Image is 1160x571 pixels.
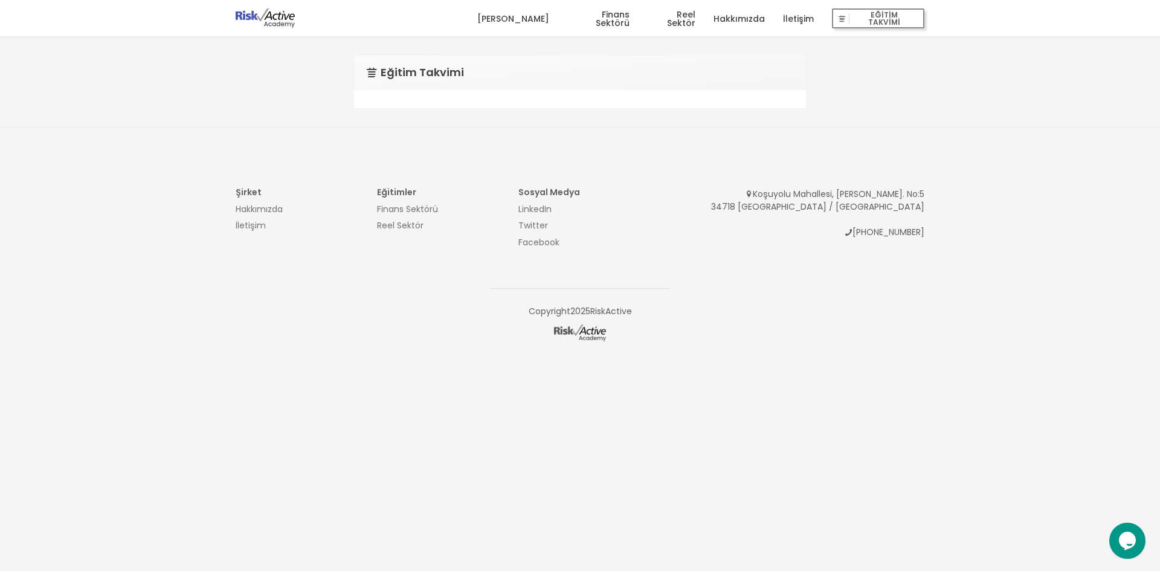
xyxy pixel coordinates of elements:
span: EĞİTİM TAKVİMİ [849,10,920,27]
a: EĞİTİM TAKVİMİ [832,1,924,37]
button: EĞİTİM TAKVİMİ [832,8,924,29]
a: İletişim [783,1,814,37]
a: Reel Sektör [377,219,424,231]
a: Hakkımızda [236,203,283,215]
img: logo-dark.png [554,324,605,341]
a: Twitter [518,219,548,231]
h4: Eğitimler [377,188,500,196]
a: Facebook [518,236,559,248]
a: Hakkımızda [714,1,765,37]
iframe: chat widget [1109,523,1148,559]
h1: Eğitim Takvimi [366,67,794,78]
h4: Sosyal Medya [518,188,642,196]
a: Reel Sektör [648,1,695,37]
a: Finans Sektörü [567,1,630,37]
a: Finans Sektörü [377,203,438,215]
h4: Şirket [236,188,359,196]
span: Copyright 2025 RiskActive [489,288,671,343]
a: [PERSON_NAME] [477,1,549,37]
div: Koşuyolu Mahallesi, [PERSON_NAME]. No:5 34718 [GEOGRAPHIC_DATA] / [GEOGRAPHIC_DATA] [PHONE_NUMBER] [660,188,924,239]
a: İletişim [236,219,266,231]
img: logo-dark.png [236,8,295,28]
a: LinkedIn [518,203,552,215]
